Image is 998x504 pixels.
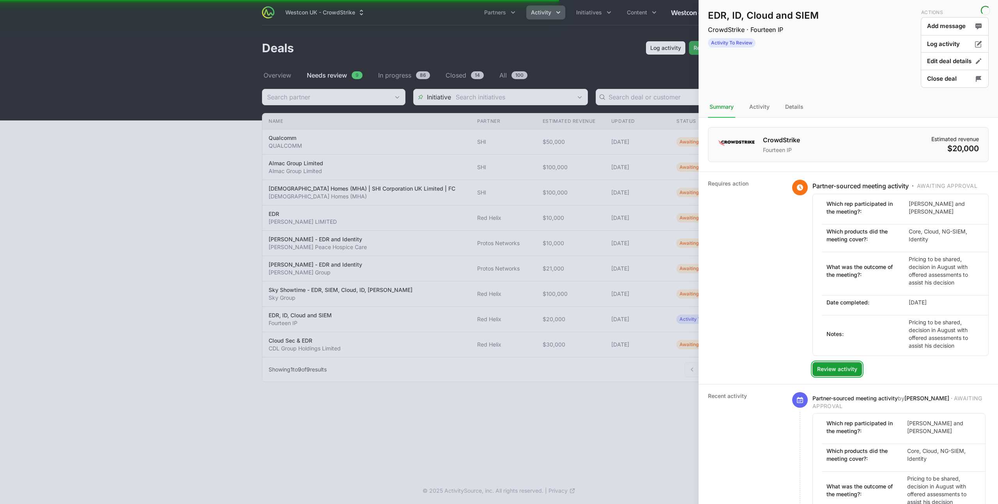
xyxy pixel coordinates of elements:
[921,52,989,71] button: Edit deal details
[817,364,857,374] span: Review activity
[909,255,984,286] span: Pricing to be shared, decision in August with offered assessments to assist his decision
[921,70,989,88] button: Close deal
[909,228,984,243] span: Core, Cloud, NG-SIEM, Identity
[718,135,755,151] img: CrowdStrike
[826,330,901,338] span: Notes:
[909,299,984,306] span: [DATE]
[763,146,800,154] p: Fourteen IP
[812,181,909,191] span: Partner-sourced meeting activity
[812,181,989,191] p: ·
[812,394,986,410] p: by
[909,318,984,350] span: Pricing to be shared, decision in August with offered assessments to assist his decision
[921,17,989,35] button: Add message
[921,9,989,16] p: Actions
[826,419,900,435] span: Which rep participated in the meeting?:
[917,182,977,190] span: Awaiting Approval
[921,35,989,53] button: Log activity
[708,97,735,118] div: Summary
[763,135,800,145] h1: CrowdStrike
[931,135,979,143] dt: Estimated revenue
[931,143,979,154] dd: $20,000
[909,200,984,216] span: [PERSON_NAME] and [PERSON_NAME]
[826,200,901,216] span: Which rep participated in the meeting?:
[907,419,980,435] span: [PERSON_NAME] and [PERSON_NAME]
[904,395,949,401] a: [PERSON_NAME]
[708,9,819,22] h1: EDR, ID, Cloud and SIEM
[826,263,901,279] span: What was the outcome of the meeting?:
[826,483,900,498] span: What was the outcome of the meeting?:
[748,97,771,118] div: Activity
[812,362,862,376] button: Review activity
[699,97,998,118] nav: Tabs
[826,228,901,243] span: Which products did the meeting cover?:
[708,25,819,34] p: CrowdStrike · Fourteen IP
[826,447,900,463] span: Which products did the meeting cover?:
[708,180,783,376] dt: Requires action
[907,447,980,463] span: Core, Cloud, NG-SIEM, Identity
[812,395,898,401] span: Partner-sourced meeting activity
[784,97,805,118] div: Details
[921,9,989,87] div: Deal actions
[826,299,901,306] span: Date completed:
